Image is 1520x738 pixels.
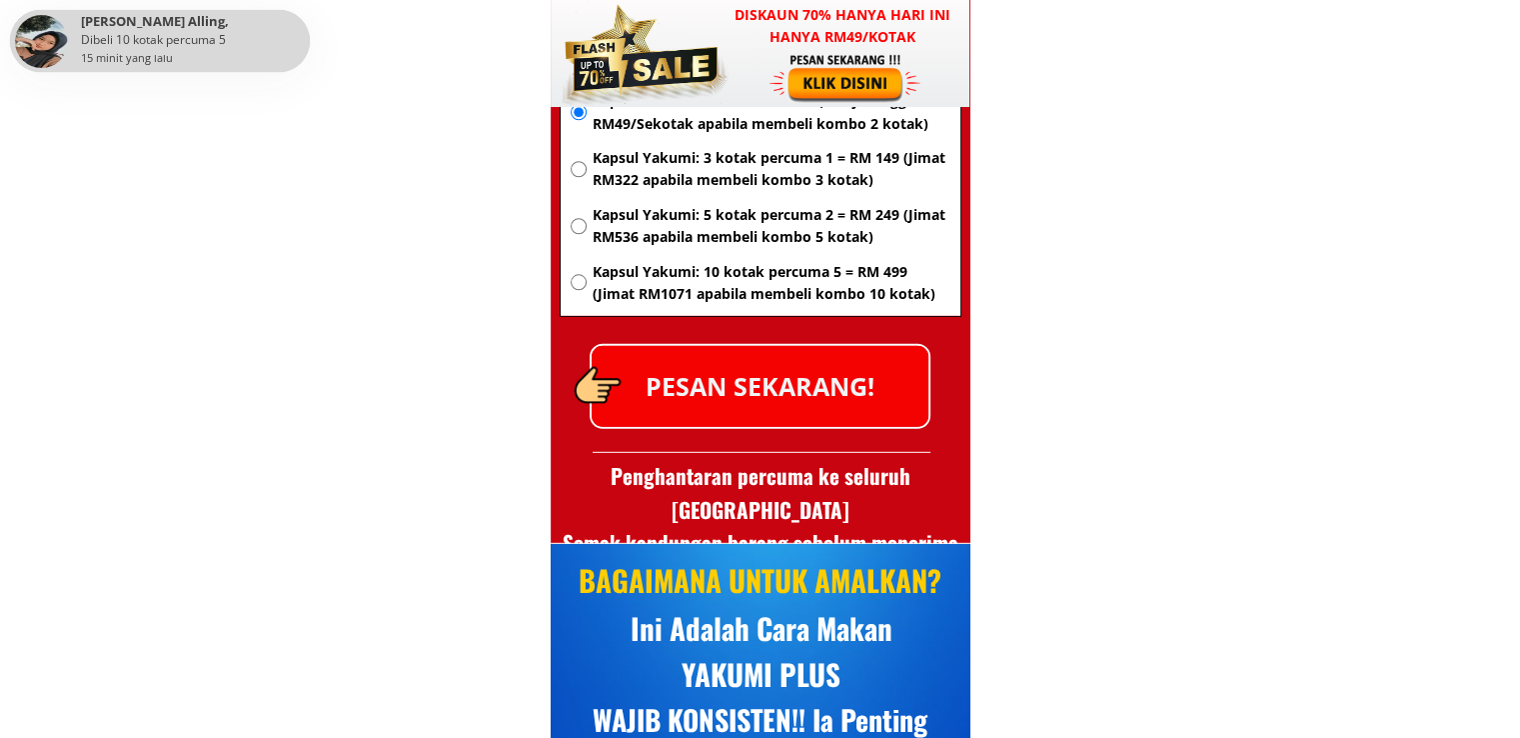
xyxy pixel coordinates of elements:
div: BAGAIMANA UNTUK AMALKAN? [557,557,963,603]
span: Kapsul Yakumi: 3 kotak percuma 1 = RM 149 (Jimat RM322 apabila membeli kombo 3 kotak) [592,147,949,192]
div: Ini Adalah Cara Makan YAKUMI PLUS [558,605,964,698]
h3: Penghantaran percuma ke seluruh [GEOGRAPHIC_DATA] Semak kandungan barang sebelum menerima [551,459,970,560]
span: Kapsul Yakumi: 2 kotak = RM 99 (Hanya tinggal RM49/Sekotak apabila membeli kombo 2 kotak) [592,90,949,135]
p: PESAN SEKARANG! [592,346,928,427]
h3: Diskaun 70% hanya hari ini hanya RM49/kotak [716,4,970,49]
span: Kapsul Yakumi: 5 kotak percuma 2 = RM 249 (Jimat RM536 apabila membeli kombo 5 kotak) [592,204,949,249]
span: Kapsul Yakumi: 10 kotak percuma 5 = RM 499 (Jimat RM1071 apabila membeli kombo 10 kotak) [592,261,949,306]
